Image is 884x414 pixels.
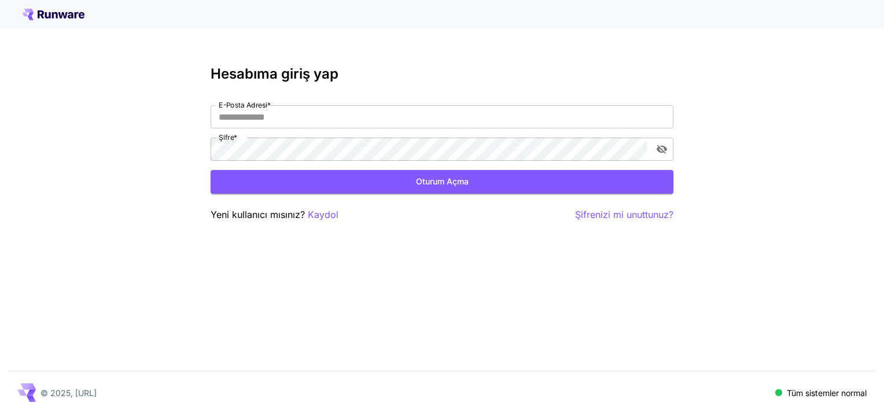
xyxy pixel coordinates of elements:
button: Kaydol [308,208,338,222]
label: E-Posta Adresi [219,100,271,110]
button: Oturum açma [211,170,673,194]
p: Tüm sistemler normal [787,387,867,399]
label: Şifre [219,132,237,142]
h3: Hesabıma giriş yap [211,66,673,82]
p: © 2025, [URL] [40,387,97,399]
button: Şifrenizi mi unuttunuz? [575,208,673,222]
font: Yeni kullanıcı mısınız? [211,209,305,220]
button: Parola görünürlüğünü değiştirme [651,139,672,160]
